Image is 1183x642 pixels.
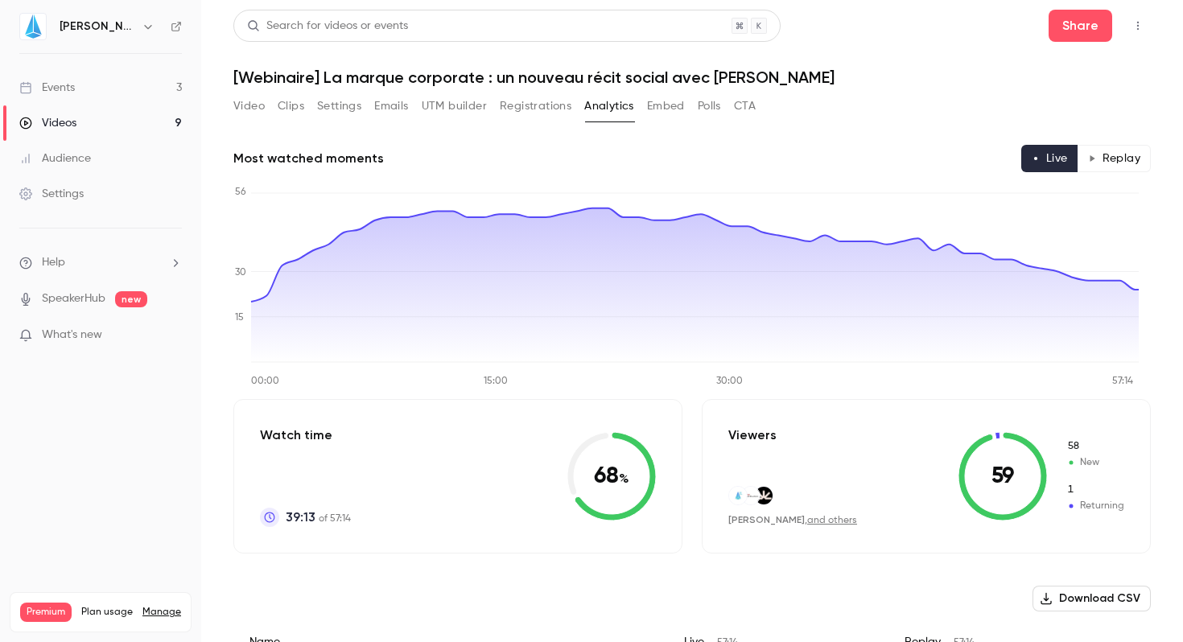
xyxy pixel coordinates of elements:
[233,149,384,168] h2: Most watched moments
[115,291,147,307] span: new
[1078,145,1151,172] button: Replay
[729,487,747,504] img: jin.fr
[1066,483,1124,497] span: Returning
[42,254,65,271] span: Help
[20,603,72,622] span: Premium
[584,93,634,119] button: Analytics
[286,508,315,527] span: 39:13
[19,80,75,96] div: Events
[728,514,805,525] span: [PERSON_NAME]
[20,14,46,39] img: JIN
[19,186,84,202] div: Settings
[278,93,304,119] button: Clips
[233,93,265,119] button: Video
[235,187,246,197] tspan: 56
[19,115,76,131] div: Videos
[235,268,246,278] tspan: 30
[698,93,721,119] button: Polls
[1125,13,1151,39] button: Top Bar Actions
[374,93,408,119] button: Emails
[1066,499,1124,513] span: Returning
[42,290,105,307] a: SpeakerHub
[728,426,777,445] p: Viewers
[734,93,756,119] button: CTA
[163,328,182,343] iframe: Noticeable Trigger
[1033,586,1151,611] button: Download CSV
[251,377,279,386] tspan: 00:00
[247,18,408,35] div: Search for videos or events
[1112,377,1133,386] tspan: 57:14
[807,516,857,525] a: and others
[728,513,857,527] div: ,
[1021,145,1078,172] button: Live
[742,487,760,504] img: free.fr
[1066,455,1124,470] span: New
[500,93,571,119] button: Registrations
[19,254,182,271] li: help-dropdown-opener
[233,68,1151,87] h1: [Webinaire] La marque corporate : un nouveau récit social avec [PERSON_NAME]
[716,377,743,386] tspan: 30:00
[81,606,133,619] span: Plan usage
[42,327,102,344] span: What's new
[755,487,773,504] img: agencecinq.com
[647,93,685,119] button: Embed
[235,313,244,323] tspan: 15
[484,377,508,386] tspan: 15:00
[60,19,135,35] h6: [PERSON_NAME]
[1049,10,1112,42] button: Share
[286,508,351,527] p: of 57:14
[422,93,487,119] button: UTM builder
[19,150,91,167] div: Audience
[260,426,351,445] p: Watch time
[317,93,361,119] button: Settings
[1066,439,1124,454] span: New
[142,606,181,619] a: Manage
